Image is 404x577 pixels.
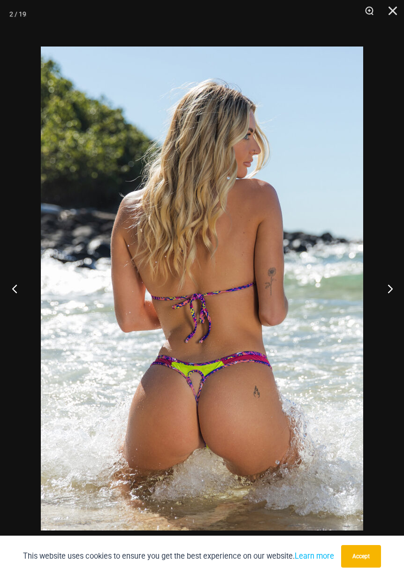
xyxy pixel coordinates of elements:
[9,7,26,21] div: 2 / 19
[23,550,334,562] p: This website uses cookies to ensure you get the best experience on our website.
[341,545,381,568] button: Accept
[41,47,363,530] img: Coastal Bliss Leopard Sunset 3171 Tri Top 4371 Thong Bikini 07v2
[369,265,404,312] button: Next
[295,552,334,561] a: Learn more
